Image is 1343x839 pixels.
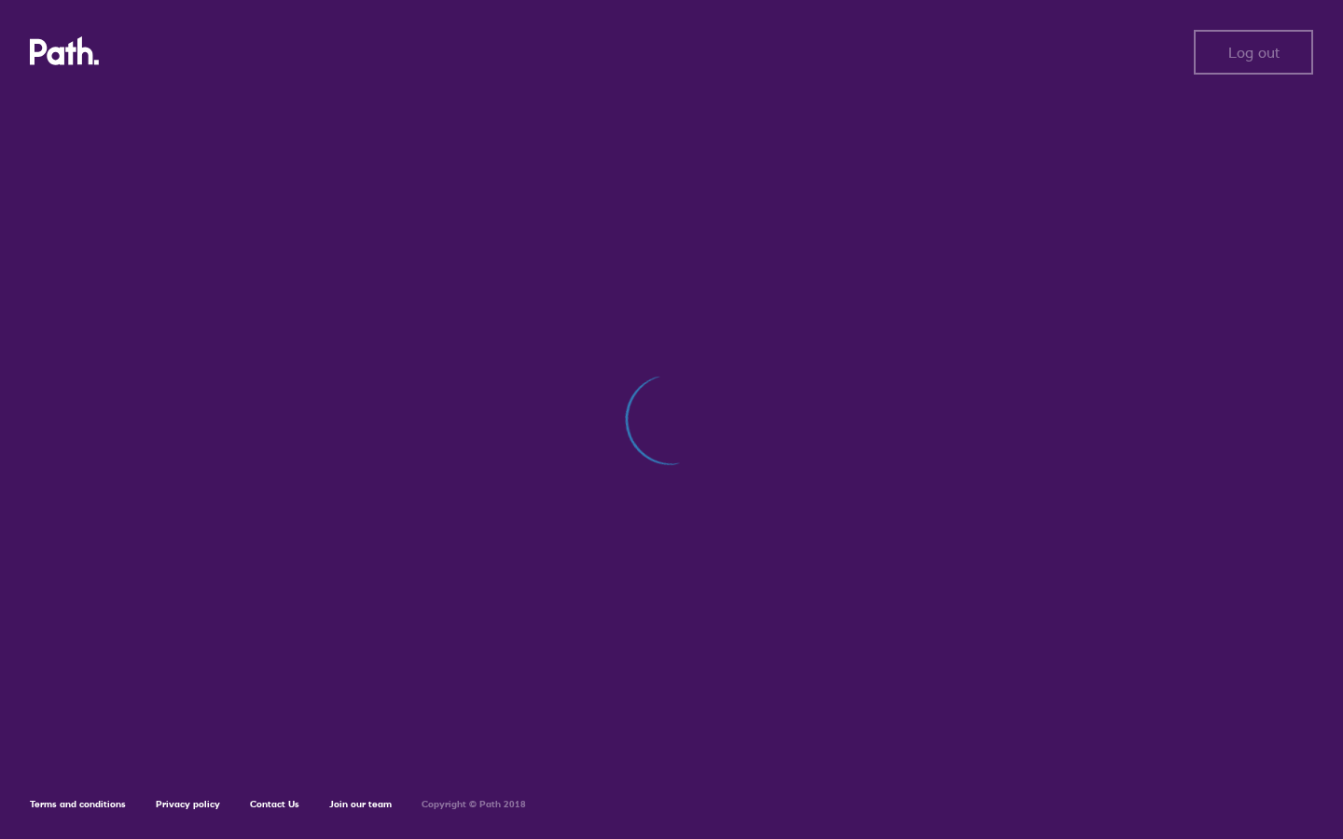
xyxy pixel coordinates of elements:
span: Log out [1228,44,1280,61]
a: Contact Us [250,798,299,810]
h6: Copyright © Path 2018 [422,799,526,810]
button: Log out [1194,30,1313,75]
a: Join our team [329,798,392,810]
a: Privacy policy [156,798,220,810]
a: Terms and conditions [30,798,126,810]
